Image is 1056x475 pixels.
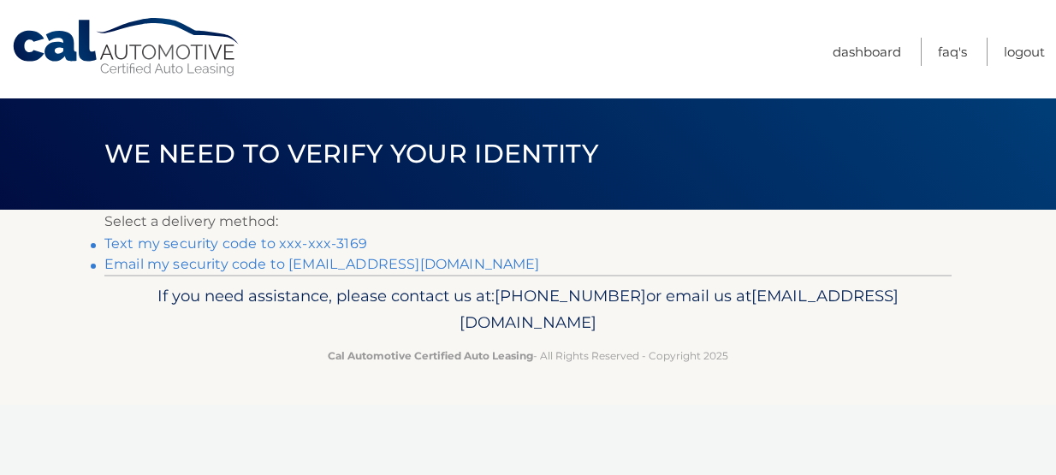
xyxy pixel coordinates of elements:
[104,235,367,252] a: Text my security code to xxx-xxx-3169
[116,282,940,337] p: If you need assistance, please contact us at: or email us at
[104,138,598,169] span: We need to verify your identity
[1004,38,1045,66] a: Logout
[104,256,540,272] a: Email my security code to [EMAIL_ADDRESS][DOMAIN_NAME]
[104,210,952,234] p: Select a delivery method:
[833,38,901,66] a: Dashboard
[495,286,646,306] span: [PHONE_NUMBER]
[11,17,242,78] a: Cal Automotive
[938,38,967,66] a: FAQ's
[328,349,533,362] strong: Cal Automotive Certified Auto Leasing
[116,347,940,365] p: - All Rights Reserved - Copyright 2025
